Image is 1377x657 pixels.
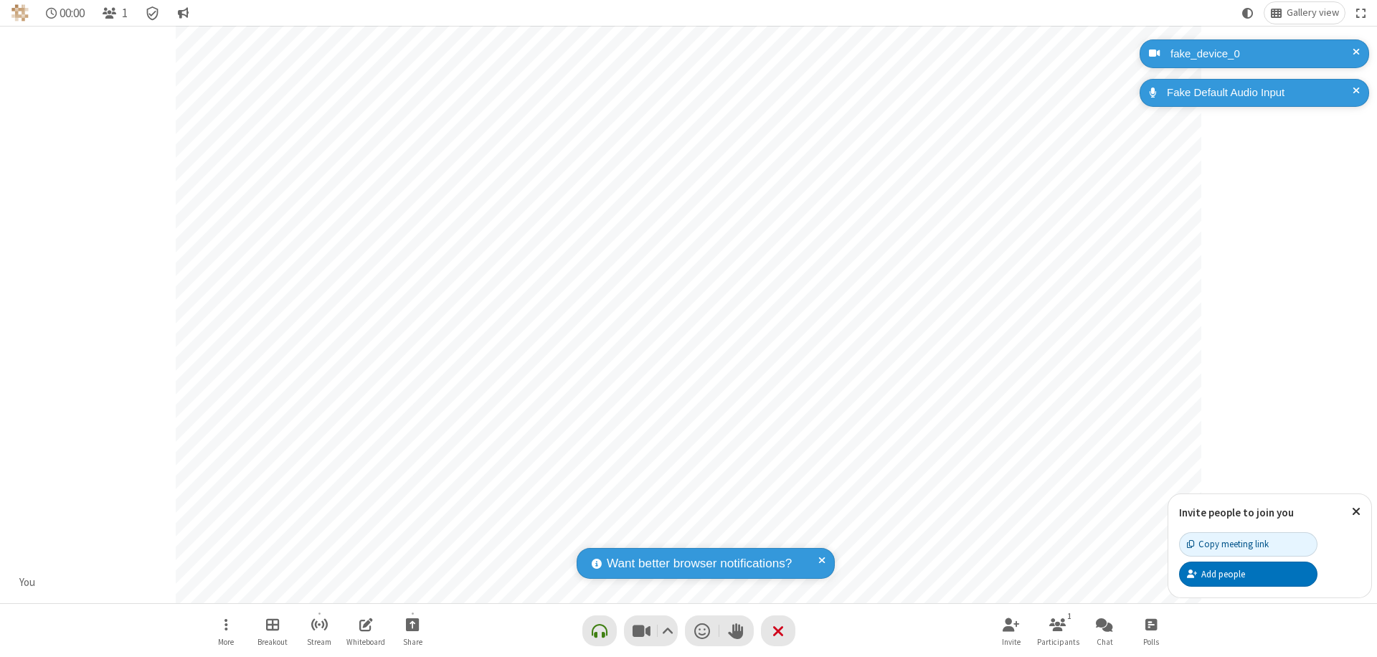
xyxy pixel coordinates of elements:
[96,2,133,24] button: Open participant list
[1179,532,1317,557] button: Copy meeting link
[344,610,387,651] button: Open shared whiteboard
[761,615,795,646] button: End or leave meeting
[14,575,41,591] div: You
[1036,610,1079,651] button: Open participant list
[204,610,247,651] button: Open menu
[1162,85,1358,101] div: Fake Default Audio Input
[1037,638,1079,646] span: Participants
[990,610,1033,651] button: Invite participants (⌘+Shift+I)
[257,638,288,646] span: Breakout
[307,638,331,646] span: Stream
[607,554,792,573] span: Want better browser notifications?
[1264,2,1345,24] button: Change layout
[685,615,719,646] button: Send a reaction
[1064,610,1076,623] div: 1
[1179,506,1294,519] label: Invite people to join you
[1002,638,1021,646] span: Invite
[719,615,754,646] button: Raise hand
[218,638,234,646] span: More
[1179,562,1317,586] button: Add people
[1130,610,1173,651] button: Open poll
[658,615,677,646] button: Video setting
[122,6,128,20] span: 1
[251,610,294,651] button: Manage Breakout Rooms
[40,2,91,24] div: Timer
[298,610,341,651] button: Start streaming
[11,4,29,22] img: QA Selenium DO NOT DELETE OR CHANGE
[346,638,385,646] span: Whiteboard
[1236,2,1259,24] button: Using system theme
[1350,2,1372,24] button: Fullscreen
[1143,638,1159,646] span: Polls
[139,2,166,24] div: Meeting details Encryption enabled
[1341,494,1371,529] button: Close popover
[1083,610,1126,651] button: Open chat
[403,638,422,646] span: Share
[171,2,194,24] button: Conversation
[1165,46,1358,62] div: fake_device_0
[1097,638,1113,646] span: Chat
[624,615,678,646] button: Stop video (⌘+Shift+V)
[391,610,434,651] button: Start sharing
[1187,537,1269,551] div: Copy meeting link
[60,6,85,20] span: 00:00
[582,615,617,646] button: Connect your audio
[1287,7,1339,19] span: Gallery view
